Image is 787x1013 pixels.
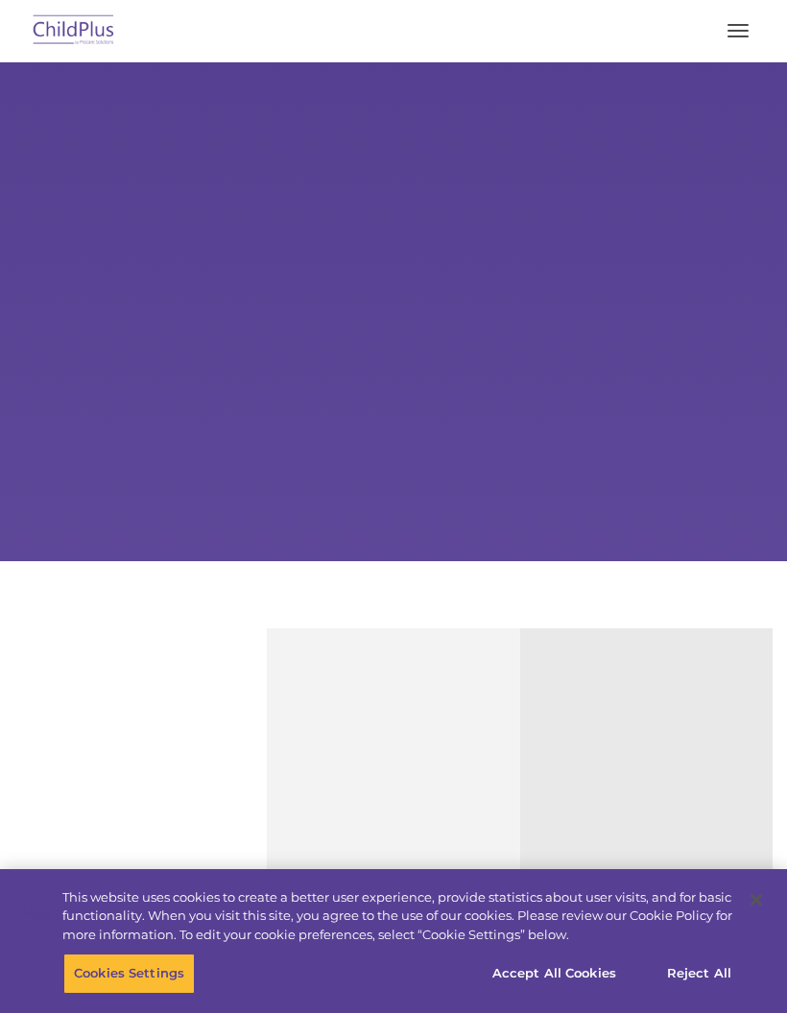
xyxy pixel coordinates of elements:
div: This website uses cookies to create a better user experience, provide statistics about user visit... [62,888,732,945]
img: ChildPlus by Procare Solutions [29,9,119,54]
button: Cookies Settings [63,954,195,994]
button: Accept All Cookies [482,954,627,994]
button: Reject All [639,954,759,994]
button: Close [735,879,777,921]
